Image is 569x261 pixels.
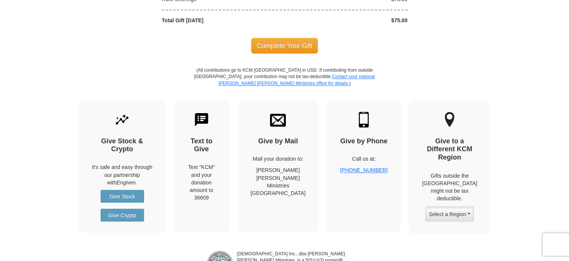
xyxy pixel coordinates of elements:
img: give-by-stock.svg [114,112,130,127]
a: [PHONE_NUMBER] [340,167,388,173]
a: Give Stock [101,190,144,203]
h4: Give Stock & Crypto [92,137,152,154]
img: mobile.svg [356,112,372,127]
span: Complete Your Gift [251,38,318,54]
p: Mail your donation to: [251,155,306,163]
p: [PERSON_NAME] [PERSON_NAME] Ministries [GEOGRAPHIC_DATA] [251,166,306,197]
p: Call us at: [340,155,388,163]
p: (All contributions go to KCM [GEOGRAPHIC_DATA] in USD. If contributing from outside [GEOGRAPHIC_D... [194,67,375,100]
i: Engiven. [116,179,137,185]
div: $75.00 [285,17,412,24]
h4: Give to a Different KCM Region [422,137,477,162]
p: Gifts outside the [GEOGRAPHIC_DATA] might not be tax deductible. [422,172,477,202]
div: Text "KCM" and your donation amount to 36609 [187,163,216,201]
img: envelope.svg [270,112,286,127]
p: It's safe and easy through our partnership with [92,163,152,186]
a: Contact your regional [PERSON_NAME] [PERSON_NAME] Ministries office for details. [219,74,375,86]
div: Total Gift [DATE] [158,17,285,24]
h4: Give by Phone [340,137,388,146]
h4: Give by Mail [251,137,306,146]
h4: Text to Give [187,137,216,154]
img: other-region [444,112,455,127]
img: text-to-give.svg [194,112,209,127]
button: Select a Region [425,206,474,221]
a: Give Crypto [101,209,144,221]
